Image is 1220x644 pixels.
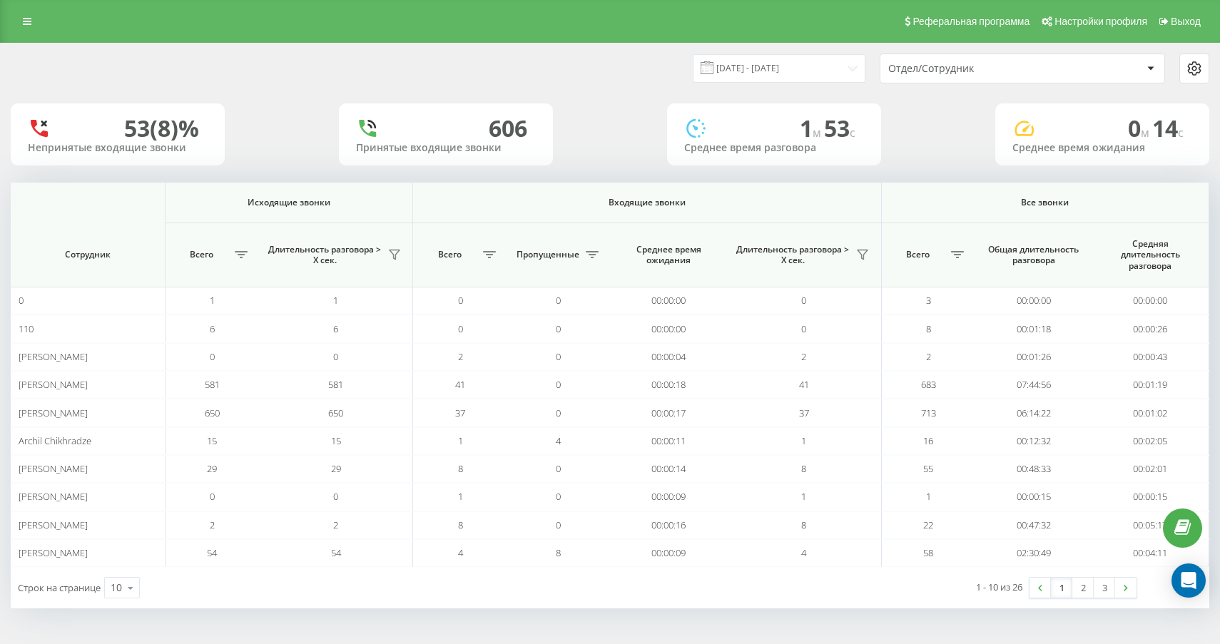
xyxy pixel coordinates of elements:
td: 00:00:09 [610,539,727,567]
span: 0 [210,350,215,363]
td: 00:00:00 [610,315,727,342]
span: 55 [923,462,933,475]
span: 41 [799,378,809,391]
td: 00:47:32 [975,511,1092,539]
span: 2 [458,350,463,363]
td: 00:00:15 [975,483,1092,511]
a: 2 [1072,578,1094,598]
span: 4 [801,546,806,559]
span: 2 [333,518,338,531]
td: 00:00:16 [610,511,727,539]
td: 00:48:33 [975,455,1092,483]
td: 00:00:18 [610,371,727,399]
span: м [1141,125,1152,140]
span: 15 [207,434,217,447]
span: Пропущенные [514,249,581,260]
span: [PERSON_NAME] [19,462,88,475]
div: Отдел/Сотрудник [888,63,1059,75]
span: Всего [173,249,230,260]
span: 8 [926,322,931,335]
td: 00:12:32 [975,427,1092,455]
span: 1 [210,294,215,307]
div: Принятые входящие звонки [356,142,536,154]
span: Длительность разговора > Х сек. [734,244,852,266]
span: [PERSON_NAME] [19,350,88,363]
td: 00:00:00 [975,287,1092,315]
span: 6 [210,322,215,335]
td: 00:04:11 [1092,539,1209,567]
span: 22 [923,518,933,531]
span: 0 [1128,113,1152,143]
span: Archil Chikhradze [19,434,91,447]
span: 4 [458,546,463,559]
td: 00:00:17 [610,399,727,426]
span: 29 [207,462,217,475]
span: [PERSON_NAME] [19,378,88,391]
div: 53 (8)% [124,115,199,142]
td: 00:00:09 [610,483,727,511]
div: 10 [111,581,122,595]
span: 0 [210,490,215,503]
td: 02:30:49 [975,539,1092,567]
span: 0 [333,350,338,363]
span: 14 [1152,113,1184,143]
span: Среднее время ожидания [622,244,715,266]
span: [PERSON_NAME] [19,490,88,503]
td: 07:44:56 [975,371,1092,399]
span: [PERSON_NAME] [19,407,88,419]
span: 1 [801,490,806,503]
span: 650 [328,407,343,419]
span: 0 [556,322,561,335]
a: 1 [1051,578,1072,598]
span: 0 [556,462,561,475]
td: 00:00:15 [1092,483,1209,511]
span: [PERSON_NAME] [19,518,88,531]
td: 00:00:43 [1092,343,1209,371]
span: 1 [333,294,338,307]
span: 713 [921,407,936,419]
span: Общая длительность разговора [987,244,1080,266]
span: c [1178,125,1184,140]
td: 00:00:00 [610,287,727,315]
span: 8 [458,518,463,531]
span: 37 [799,407,809,419]
span: c [850,125,855,140]
span: Всего [420,249,478,260]
span: 581 [205,378,220,391]
span: 37 [455,407,465,419]
span: 8 [556,546,561,559]
td: 00:01:26 [975,343,1092,371]
span: 0 [556,490,561,503]
span: 683 [921,378,936,391]
span: 53 [824,113,855,143]
div: Среднее время ожидания [1012,142,1192,154]
span: 8 [801,518,806,531]
span: Исходящие звонки [184,197,394,208]
span: 0 [458,294,463,307]
span: Средняя длительность разговора [1104,238,1196,272]
td: 00:05:17 [1092,511,1209,539]
div: Непринятые входящие звонки [28,142,208,154]
span: 54 [331,546,341,559]
td: 00:02:05 [1092,427,1209,455]
span: 0 [556,407,561,419]
td: 00:01:19 [1092,371,1209,399]
span: 8 [458,462,463,475]
span: 650 [205,407,220,419]
span: 8 [801,462,806,475]
span: 15 [331,434,341,447]
span: 110 [19,322,34,335]
span: 6 [333,322,338,335]
span: 0 [801,322,806,335]
span: Строк на странице [18,581,101,594]
span: Реферальная программа [913,16,1030,27]
span: 1 [801,434,806,447]
span: Выход [1171,16,1201,27]
span: 4 [556,434,561,447]
span: 1 [800,113,824,143]
span: 0 [556,294,561,307]
span: 54 [207,546,217,559]
span: 1 [458,434,463,447]
a: 3 [1094,578,1115,598]
span: 1 [926,490,931,503]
